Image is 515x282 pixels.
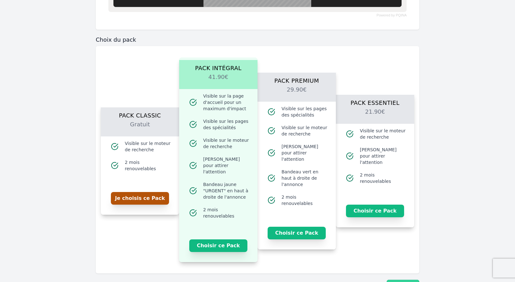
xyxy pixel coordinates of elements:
[360,128,407,140] span: Visible sur le moteur de recherche
[111,192,169,205] button: Je choisis ce Pack
[96,36,419,44] h3: Choix du pack
[203,93,250,112] span: Visible sur la page d'accueil pour un maximum d'impact
[189,239,247,252] button: Choisir ce Pack
[268,227,326,239] button: Choisir ce Pack
[282,143,328,162] span: [PERSON_NAME] pour attirer l'attention
[125,140,172,153] span: Visible sur le moteur de recherche
[360,147,407,165] span: [PERSON_NAME] pour attirer l'attention
[187,60,250,73] h1: Pack Intégral
[282,194,328,207] span: 2 mois renouvelables
[265,85,328,102] h2: 29.90€
[203,207,250,219] span: 2 mois renouvelables
[282,105,328,118] span: Visible sur les pages des spécialités
[265,73,328,85] h1: Pack Premium
[282,169,328,188] span: Bandeau vert en haut à droite de l'annonce
[343,107,407,124] h2: 21.90€
[282,124,328,137] span: Visible sur le moteur de recherche
[203,137,250,150] span: Visible sur le moteur de recherche
[377,14,407,17] a: Powered by PQINA
[203,156,250,175] span: [PERSON_NAME] pour attirer l'attention
[343,95,407,107] h1: Pack Essentiel
[187,73,250,89] h2: 41.90€
[108,107,172,120] h1: Pack Classic
[203,118,250,131] span: Visible sur les pages des spécialités
[108,120,172,136] h2: Gratuit
[125,159,172,172] span: 2 mois renouvelables
[346,205,404,217] button: Choisir ce Pack
[360,172,407,184] span: 2 mois renouvelables
[203,181,250,200] span: Bandeau jaune "URGENT" en haut à droite de l'annonce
